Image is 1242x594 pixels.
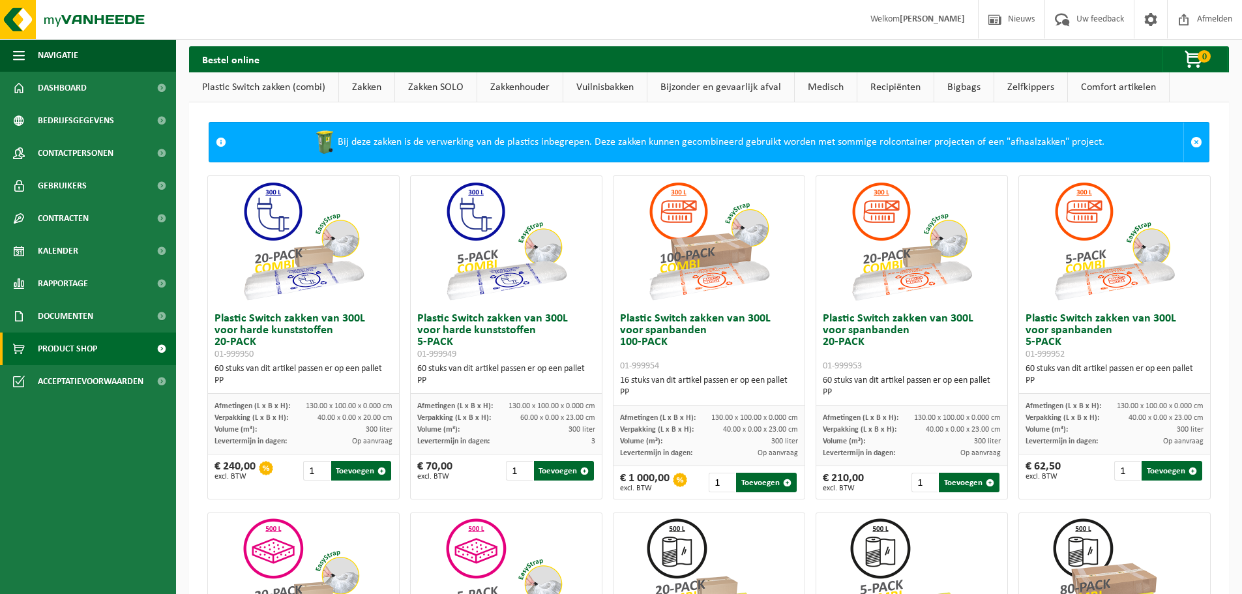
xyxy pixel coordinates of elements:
span: 40.00 x 0.00 x 23.00 cm [723,426,798,434]
img: 01-999953 [846,176,977,306]
span: Verpakking (L x B x H): [214,414,288,422]
button: 0 [1162,46,1228,72]
span: Volume (m³): [1026,426,1068,434]
button: Toevoegen [534,461,595,481]
span: Documenten [38,300,93,333]
span: Gebruikers [38,170,87,202]
span: Bedrijfsgegevens [38,104,114,137]
span: Kalender [38,235,78,267]
div: PP [214,375,392,387]
span: 130.00 x 100.00 x 0.000 cm [509,402,595,410]
span: excl. BTW [214,473,256,481]
a: Vuilnisbakken [563,72,647,102]
span: Verpakking (L x B x H): [620,426,694,434]
img: 01-999952 [1049,176,1179,306]
span: excl. BTW [823,484,864,492]
span: 0 [1198,50,1211,63]
span: Op aanvraag [960,449,1001,457]
div: € 1 000,00 [620,473,670,492]
span: 01-999949 [417,349,456,359]
span: Volume (m³): [620,438,662,445]
div: 16 stuks van dit artikel passen er op een pallet [620,375,798,398]
span: Contactpersonen [38,137,113,170]
input: 1 [1114,461,1140,481]
span: 300 liter [1177,426,1204,434]
span: 130.00 x 100.00 x 0.000 cm [914,414,1001,422]
h3: Plastic Switch zakken van 300L voor spanbanden 100-PACK [620,313,798,372]
span: 130.00 x 100.00 x 0.000 cm [306,402,392,410]
span: Afmetingen (L x B x H): [620,414,696,422]
img: 01-999954 [643,176,774,306]
span: excl. BTW [620,484,670,492]
span: excl. BTW [417,473,452,481]
h3: Plastic Switch zakken van 300L voor spanbanden 20-PACK [823,313,1001,372]
button: Toevoegen [736,473,797,492]
div: PP [1026,375,1204,387]
button: Toevoegen [331,461,392,481]
span: Volume (m³): [417,426,460,434]
span: Volume (m³): [214,426,257,434]
button: Toevoegen [1142,461,1202,481]
input: 1 [709,473,735,492]
span: Contracten [38,202,89,235]
div: € 70,00 [417,461,452,481]
button: Toevoegen [939,473,999,492]
div: PP [620,387,798,398]
input: 1 [303,461,329,481]
div: Bij deze zakken is de verwerking van de plastics inbegrepen. Deze zakken kunnen gecombineerd gebr... [233,123,1183,162]
span: Afmetingen (L x B x H): [214,402,290,410]
div: 60 stuks van dit artikel passen er op een pallet [214,363,392,387]
a: Medisch [795,72,857,102]
span: Afmetingen (L x B x H): [1026,402,1101,410]
span: 130.00 x 100.00 x 0.000 cm [1117,402,1204,410]
h3: Plastic Switch zakken van 300L voor spanbanden 5-PACK [1026,313,1204,360]
span: 01-999950 [214,349,254,359]
span: 300 liter [974,438,1001,445]
span: Afmetingen (L x B x H): [417,402,493,410]
a: Plastic Switch zakken (combi) [189,72,338,102]
span: Verpakking (L x B x H): [417,414,491,422]
span: 01-999954 [620,361,659,371]
span: Acceptatievoorwaarden [38,365,143,398]
div: € 210,00 [823,473,864,492]
span: Product Shop [38,333,97,365]
span: 40.00 x 0.00 x 20.00 cm [318,414,392,422]
strong: [PERSON_NAME] [900,14,965,24]
a: Zakken [339,72,394,102]
h3: Plastic Switch zakken van 300L voor harde kunststoffen 5-PACK [417,313,595,360]
span: Verpakking (L x B x H): [1026,414,1099,422]
div: 60 stuks van dit artikel passen er op een pallet [1026,363,1204,387]
img: WB-0240-HPE-GN-50.png [312,129,338,155]
a: Zakkenhouder [477,72,563,102]
img: 01-999949 [441,176,571,306]
span: Op aanvraag [1163,438,1204,445]
span: Afmetingen (L x B x H): [823,414,898,422]
span: 60.00 x 0.00 x 23.00 cm [520,414,595,422]
span: Navigatie [38,39,78,72]
a: Sluit melding [1183,123,1209,162]
span: Levertermijn in dagen: [1026,438,1098,445]
span: 01-999952 [1026,349,1065,359]
div: PP [823,387,1001,398]
span: Volume (m³): [823,438,865,445]
span: 300 liter [771,438,798,445]
img: 01-999950 [238,176,368,306]
input: 1 [506,461,532,481]
span: Levertermijn in dagen: [214,438,287,445]
span: 130.00 x 100.00 x 0.000 cm [711,414,798,422]
div: PP [417,375,595,387]
span: Levertermijn in dagen: [620,449,692,457]
a: Zelfkippers [994,72,1067,102]
span: Verpakking (L x B x H): [823,426,896,434]
div: 60 stuks van dit artikel passen er op een pallet [417,363,595,387]
div: € 62,50 [1026,461,1061,481]
a: Comfort artikelen [1068,72,1169,102]
span: Op aanvraag [758,449,798,457]
span: Levertermijn in dagen: [823,449,895,457]
input: 1 [911,473,938,492]
span: Op aanvraag [352,438,392,445]
span: excl. BTW [1026,473,1061,481]
div: 60 stuks van dit artikel passen er op een pallet [823,375,1001,398]
span: Dashboard [38,72,87,104]
span: 40.00 x 0.00 x 23.00 cm [926,426,1001,434]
